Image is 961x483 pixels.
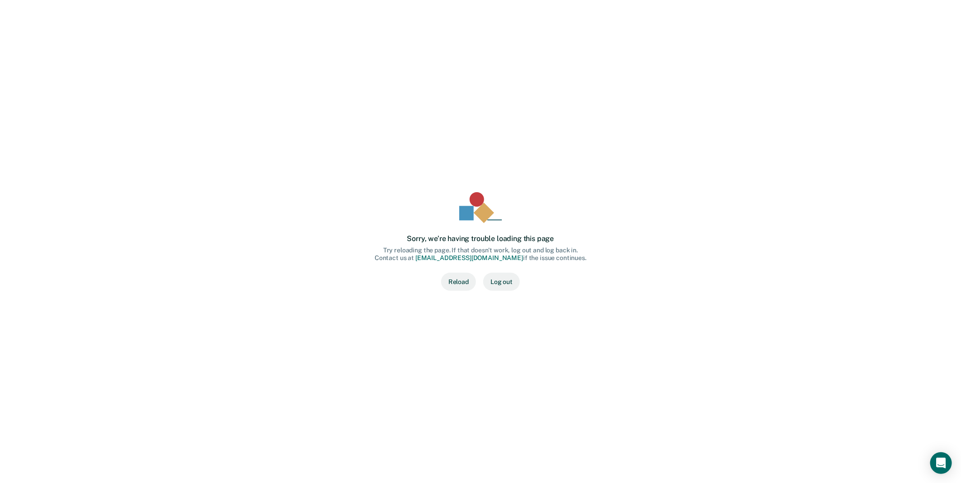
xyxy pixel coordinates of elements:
div: Sorry, we’re having trouble loading this page [407,234,554,243]
a: [EMAIL_ADDRESS][DOMAIN_NAME] [415,254,523,261]
div: Open Intercom Messenger [930,452,952,474]
div: Try reloading the page. If that doesn’t work, log out and log back in. Contact us at if the issue... [375,246,586,262]
button: Reload [441,273,476,291]
button: Log out [483,273,520,291]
